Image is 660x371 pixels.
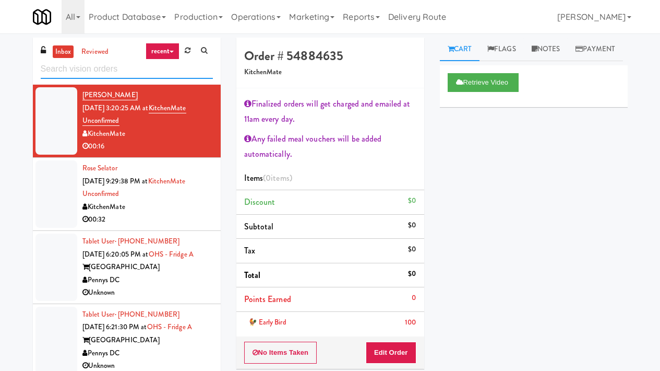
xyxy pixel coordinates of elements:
[82,274,213,287] div: Pennys DC
[82,90,138,100] a: [PERSON_NAME]
[82,127,213,141] div: KitchenMate
[448,73,519,92] button: Retrieve Video
[366,342,416,364] button: Edit Order
[244,342,317,364] button: No Items Taken
[82,334,213,347] div: [GEOGRAPHIC_DATA]
[244,68,416,76] h5: KitchenMate
[33,8,51,26] img: Micromart
[33,158,221,231] li: Rose Selator[DATE] 9:29:38 PM atKitchenMate UnconfirmedKitchenMate00:32
[82,309,180,319] a: Tablet User· [PHONE_NUMBER]
[244,96,416,127] div: Finalized orders will get charged and emailed at 11am every day.
[115,236,180,246] span: · [PHONE_NUMBER]
[146,43,180,60] a: recent
[115,309,180,319] span: · [PHONE_NUMBER]
[412,292,416,305] div: 0
[244,131,416,162] div: Any failed meal vouchers will be added automatically.
[33,85,221,158] li: [PERSON_NAME][DATE] 3:20:25 AM atKitchenMate UnconfirmedKitchenMate00:16
[524,38,568,61] a: Notes
[33,231,221,304] li: Tablet User· [PHONE_NUMBER][DATE] 6:20:05 PM atOHS - Fridge A[GEOGRAPHIC_DATA]Pennys DCUnknown
[440,38,480,61] a: Cart
[479,38,524,61] a: Flags
[244,293,291,305] span: Points Earned
[82,140,213,153] div: 00:16
[82,249,149,259] span: [DATE] 6:20:05 PM at
[82,347,213,360] div: Pennys DC
[82,176,148,186] span: [DATE] 9:29:38 PM at
[82,213,213,226] div: 00:32
[82,163,117,173] a: Rose Selator
[82,261,213,274] div: [GEOGRAPHIC_DATA]
[82,322,147,332] span: [DATE] 6:21:30 PM at
[244,245,255,257] span: Tax
[147,322,192,332] a: OHS - Fridge A
[568,38,623,61] a: Payment
[82,236,180,246] a: Tablet User· [PHONE_NUMBER]
[405,316,416,329] div: 100
[244,269,261,281] span: Total
[248,317,286,327] span: 🐓 Early Bird
[244,196,275,208] span: Discount
[244,49,416,63] h4: Order # 54884635
[408,194,416,207] div: $0
[244,221,274,233] span: Subtotal
[408,243,416,256] div: $0
[53,45,74,59] a: inbox
[79,45,111,59] a: reviewed
[263,172,292,184] span: (0 )
[408,268,416,281] div: $0
[82,201,213,214] div: KitchenMate
[41,60,213,79] input: Search vision orders
[244,172,292,184] span: Items
[408,219,416,232] div: $0
[149,249,194,259] a: OHS - Fridge A
[271,172,290,184] ng-pluralize: items
[82,286,213,299] div: Unknown
[82,103,149,113] span: [DATE] 3:20:25 AM at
